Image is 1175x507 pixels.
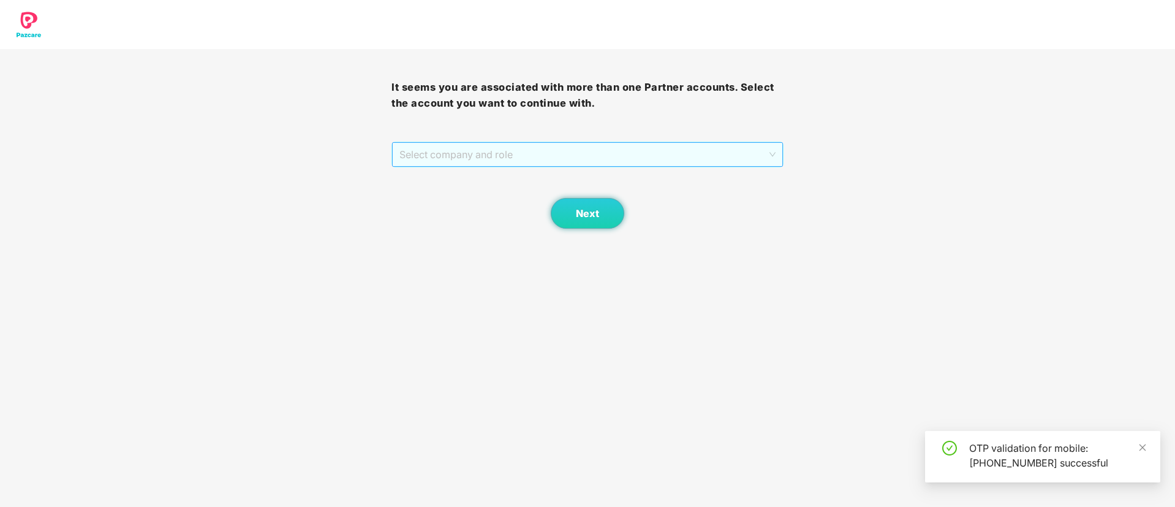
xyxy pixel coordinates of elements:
[942,441,957,456] span: check-circle
[399,143,775,166] span: Select company and role
[1138,443,1147,452] span: close
[576,208,599,219] span: Next
[969,441,1146,470] div: OTP validation for mobile: [PHONE_NUMBER] successful
[551,198,624,229] button: Next
[391,80,783,111] h3: It seems you are associated with more than one Partner accounts. Select the account you want to c...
